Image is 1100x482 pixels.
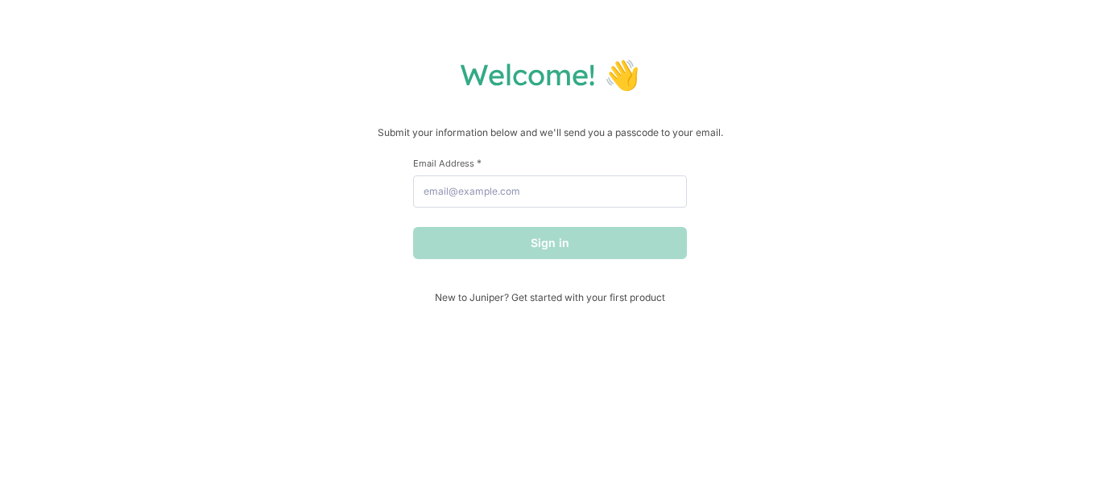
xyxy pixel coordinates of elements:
[413,175,687,208] input: email@example.com
[413,157,687,169] label: Email Address
[477,157,482,169] span: This field is required.
[16,125,1084,141] p: Submit your information below and we'll send you a passcode to your email.
[16,56,1084,93] h1: Welcome! 👋
[413,291,687,303] span: New to Juniper? Get started with your first product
